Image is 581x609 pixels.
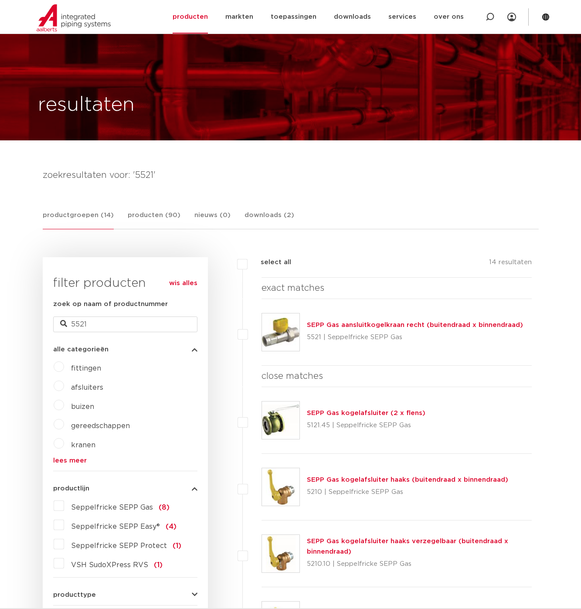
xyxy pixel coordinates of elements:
[262,468,299,506] img: Thumbnail for SEPP Gas kogelafsluiter haaks (buitendraad x binnendraad)
[307,557,532,571] p: 5210.10 | Seppelfricke SEPP Gas
[307,322,523,328] a: SEPP Gas aansluitkogelkraan recht (buitendraad x binnendraad)
[71,542,167,549] span: Seppelfricke SEPP Protect
[71,442,95,449] a: kranen
[71,384,103,391] a: afsluiters
[248,257,291,268] label: select all
[262,281,532,295] h4: exact matches
[307,330,523,344] p: 5521 | Seppelfricke SEPP Gas
[489,257,532,271] p: 14 resultaten
[194,210,231,229] a: nieuws (0)
[53,592,96,598] span: producttype
[507,7,516,27] div: my IPS
[53,485,197,492] button: productlijn
[53,275,197,292] h3: filter producten
[71,504,153,511] span: Seppelfricke SEPP Gas
[71,422,130,429] a: gereedschappen
[128,210,180,229] a: producten (90)
[173,542,181,549] span: (1)
[245,210,294,229] a: downloads (2)
[169,278,197,289] a: wis alles
[307,418,425,432] p: 5121.45 | Seppelfricke SEPP Gas
[53,346,197,353] button: alle categorieën
[71,523,160,530] span: Seppelfricke SEPP Easy®
[262,401,299,439] img: Thumbnail for SEPP Gas kogelafsluiter (2 x flens)
[43,210,114,229] a: productgroepen (14)
[307,476,508,483] a: SEPP Gas kogelafsluiter haaks (buitendraad x binnendraad)
[53,485,89,492] span: productlijn
[307,485,508,499] p: 5210 | Seppelfricke SEPP Gas
[71,403,94,410] a: buizen
[53,316,197,332] input: zoeken
[71,561,148,568] span: VSH SudoXPress RVS
[43,168,539,182] h4: zoekresultaten voor: '5521'
[262,369,532,383] h4: close matches
[53,346,109,353] span: alle categorieën
[53,592,197,598] button: producttype
[262,313,299,351] img: Thumbnail for SEPP Gas aansluitkogelkraan recht (buitendraad x binnendraad)
[307,538,508,555] a: SEPP Gas kogelafsluiter haaks verzegelbaar (buitendraad x binnendraad)
[262,535,299,572] img: Thumbnail for SEPP Gas kogelafsluiter haaks verzegelbaar (buitendraad x binnendraad)
[71,365,101,372] a: fittingen
[53,457,197,464] a: lees meer
[154,561,163,568] span: (1)
[53,299,168,310] label: zoek op naam of productnummer
[307,410,425,416] a: SEPP Gas kogelafsluiter (2 x flens)
[38,91,135,119] h1: resultaten
[166,523,177,530] span: (4)
[159,504,170,511] span: (8)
